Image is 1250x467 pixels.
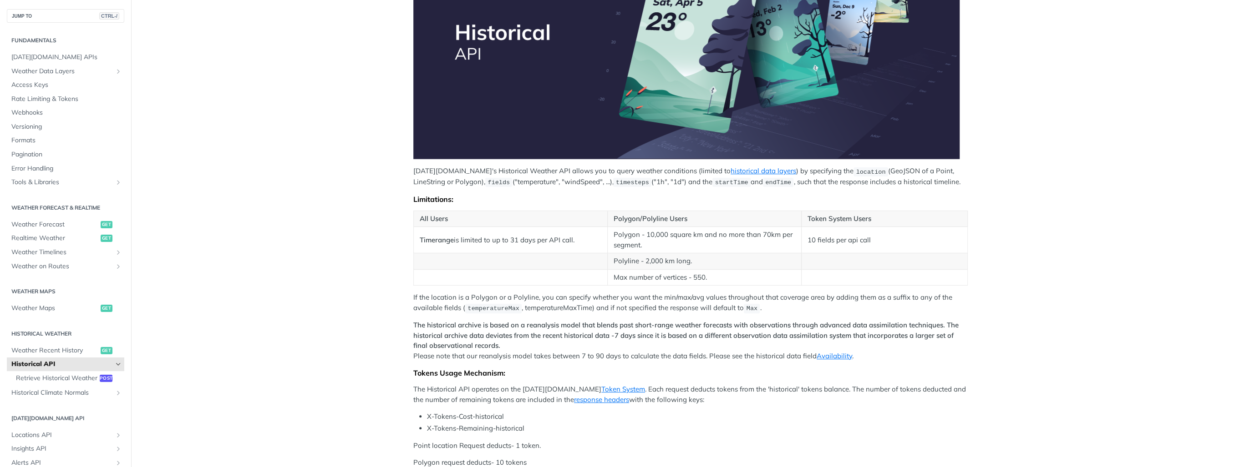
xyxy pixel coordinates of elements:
button: Show subpages for Historical Climate Normals [115,389,122,397]
a: Weather Forecastget [7,218,124,231]
span: Formats [11,136,122,145]
a: Versioning [7,120,124,134]
span: Weather Forecast [11,220,98,229]
a: Realtime Weatherget [7,231,124,245]
td: 10 fields per api call [801,227,967,253]
button: Show subpages for Tools & Libraries [115,179,122,186]
p: Please note that our reanalysis model takes between 7 to 90 days to calculate the data fields. Pl... [413,320,968,361]
span: Versioning [11,122,122,131]
span: Weather Recent History [11,346,98,355]
a: Weather Recent Historyget [7,344,124,357]
span: Tools & Libraries [11,178,112,187]
strong: Timerange [420,236,454,244]
a: Webhooks [7,106,124,120]
li: X-Tokens-Remaining-historical [427,423,968,434]
a: Weather TimelinesShow subpages for Weather Timelines [7,246,124,259]
td: is limited to up to 31 days per API call. [414,227,608,253]
a: Error Handling [7,162,124,176]
span: Weather Timelines [11,248,112,257]
a: Weather Mapsget [7,301,124,315]
span: Weather on Routes [11,262,112,271]
span: Webhooks [11,108,122,117]
span: Error Handling [11,164,122,173]
p: [DATE][DOMAIN_NAME]'s Historical Weather API allows you to query weather conditions (limited to )... [413,166,968,187]
a: Historical APIHide subpages for Historical API [7,357,124,371]
a: Availability [817,352,852,360]
p: Point location Request deducts- 1 token. [413,441,968,451]
a: Historical Climate NormalsShow subpages for Historical Climate Normals [7,386,124,400]
span: fields [488,179,510,186]
a: historical data layers [731,166,796,175]
button: Show subpages for Weather on Routes [115,263,122,270]
th: All Users [414,211,608,227]
a: Access Keys [7,78,124,92]
a: Weather Data LayersShow subpages for Weather Data Layers [7,65,124,78]
span: Max [747,305,757,312]
button: Show subpages for Alerts API [115,459,122,467]
a: [DATE][DOMAIN_NAME] APIs [7,50,124,64]
a: Weather on RoutesShow subpages for Weather on Routes [7,260,124,273]
a: Rate Limiting & Tokens [7,92,124,106]
span: Access Keys [11,80,122,90]
span: get [101,347,112,354]
button: Show subpages for Weather Timelines [115,249,122,256]
span: Weather Maps [11,304,98,313]
span: Realtime Weather [11,234,98,243]
span: Locations API [11,431,112,440]
div: Tokens Usage Mechanism: [413,368,968,377]
a: Formats [7,134,124,147]
span: get [101,305,112,312]
span: Historical API [11,360,112,369]
button: Show subpages for Insights API [115,445,122,452]
a: response headers [574,395,629,404]
span: Retrieve Historical Weather [16,374,97,383]
td: Polygon - 10,000 square km and no more than 70km per segment. [607,227,801,253]
span: endTime [765,179,791,186]
span: Weather Data Layers [11,67,112,76]
span: post [100,375,112,382]
button: JUMP TOCTRL-/ [7,9,124,23]
span: location [856,168,885,175]
h2: Historical Weather [7,330,124,338]
a: Insights APIShow subpages for Insights API [7,442,124,456]
span: startTime [715,179,748,186]
a: Locations APIShow subpages for Locations API [7,428,124,442]
th: Polygon/Polyline Users [607,211,801,227]
p: If the location is a Polygon or a Polyline, you can specify whether you want the min/max/avg valu... [413,292,968,313]
span: temperatureMax [467,305,519,312]
a: Pagination [7,148,124,161]
a: Token System [601,385,645,393]
strong: The historical archive is based on a reanalysis model that blends past short-range weather foreca... [413,321,959,350]
button: Show subpages for Locations API [115,432,122,439]
span: Rate Limiting & Tokens [11,95,122,104]
span: get [101,235,112,242]
span: Historical Climate Normals [11,388,112,397]
button: Show subpages for Weather Data Layers [115,68,122,75]
span: CTRL-/ [99,12,119,20]
li: X-Tokens-Cost-historical [427,412,968,422]
h2: Fundamentals [7,36,124,45]
p: The Historical API operates on the [DATE][DOMAIN_NAME] . Each request deducts tokens from the 'hi... [413,384,968,405]
span: Pagination [11,150,122,159]
a: Retrieve Historical Weatherpost [11,372,124,385]
span: get [101,221,112,228]
h2: Weather Forecast & realtime [7,204,124,212]
h2: Weather Maps [7,287,124,296]
div: Limitations: [413,195,968,204]
td: Polyline - 2,000 km long. [607,253,801,270]
th: Token System Users [801,211,967,227]
span: [DATE][DOMAIN_NAME] APIs [11,53,122,62]
h2: [DATE][DOMAIN_NAME] API [7,414,124,422]
span: timesteps [616,179,649,186]
a: Tools & LibrariesShow subpages for Tools & Libraries [7,176,124,189]
span: Insights API [11,444,112,453]
td: Max number of vertices - 550. [607,269,801,286]
button: Hide subpages for Historical API [115,361,122,368]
